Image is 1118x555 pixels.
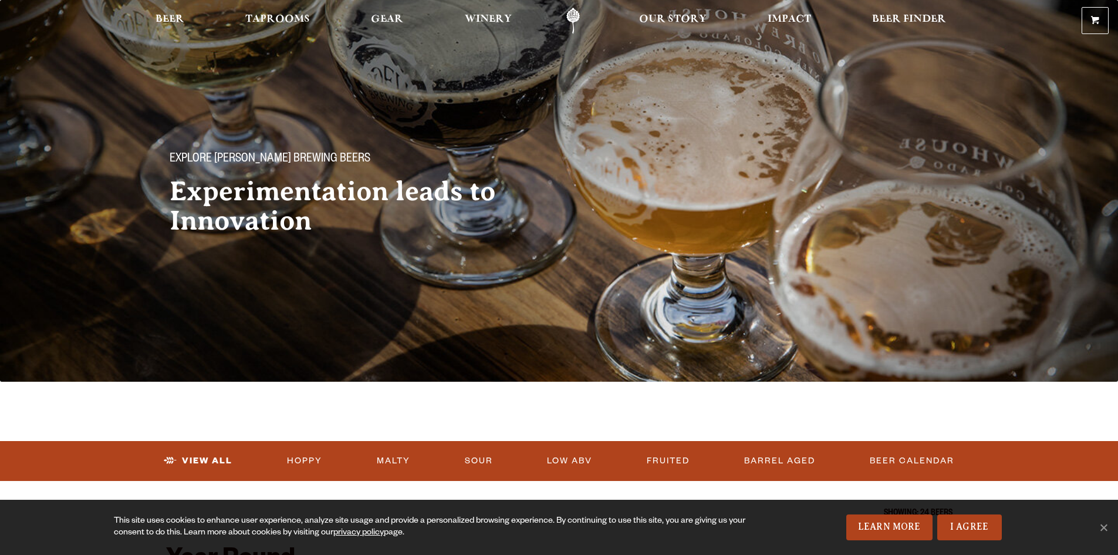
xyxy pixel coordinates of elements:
[768,15,811,24] span: Impact
[846,514,933,540] a: Learn More
[864,8,954,34] a: Beer Finder
[1097,522,1109,533] span: No
[371,15,403,24] span: Gear
[542,448,597,475] a: Low ABV
[739,448,820,475] a: Barrel Aged
[631,8,714,34] a: Our Story
[156,15,184,24] span: Beer
[872,15,946,24] span: Beer Finder
[865,448,959,475] a: Beer Calendar
[282,448,327,475] a: Hoppy
[457,8,519,34] a: Winery
[333,529,384,538] a: privacy policy
[159,448,237,475] a: View All
[245,15,310,24] span: Taprooms
[148,8,192,34] a: Beer
[639,15,707,24] span: Our Story
[551,8,595,34] a: Odell Home
[642,448,694,475] a: Fruited
[460,448,498,475] a: Sour
[170,152,370,167] span: Explore [PERSON_NAME] Brewing Beers
[114,516,749,539] div: This site uses cookies to enhance user experience, analyze site usage and provide a personalized ...
[238,8,318,34] a: Taprooms
[760,8,819,34] a: Impact
[372,448,415,475] a: Malty
[937,514,1002,540] a: I Agree
[363,8,411,34] a: Gear
[170,177,536,236] h2: Experimentation leads to Innovation
[465,15,512,24] span: Winery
